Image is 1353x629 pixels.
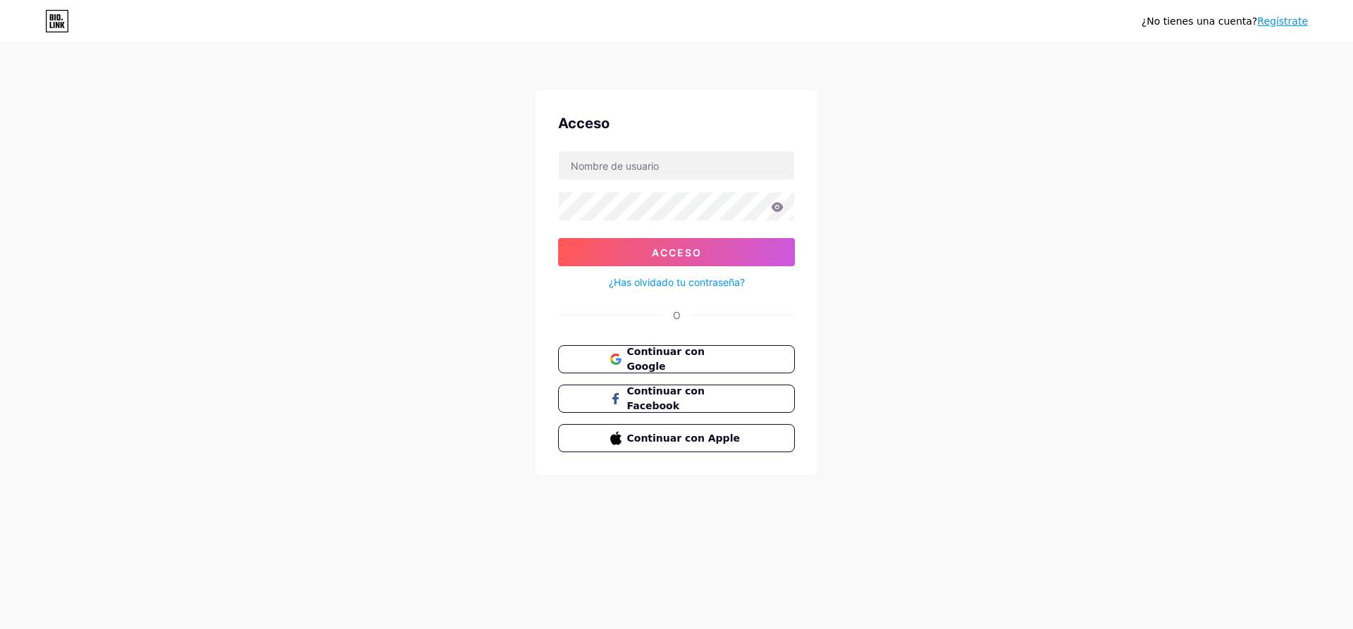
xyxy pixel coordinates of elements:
[559,151,794,180] input: Nombre de usuario
[609,276,745,288] font: ¿Has olvidado tu contraseña?
[558,424,795,452] button: Continuar con Apple
[558,345,795,373] button: Continuar con Google
[558,115,610,132] font: Acceso
[652,247,702,259] font: Acceso
[609,275,745,289] a: ¿Has olvidado tu contraseña?
[558,385,795,413] button: Continuar con Facebook
[1142,15,1257,27] font: ¿No tienes una cuenta?
[673,309,681,321] font: O
[627,432,740,444] font: Continuar con Apple
[627,385,705,411] font: Continuar con Facebook
[1257,15,1308,27] a: Regístrate
[558,238,795,266] button: Acceso
[627,346,705,372] font: Continuar con Google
